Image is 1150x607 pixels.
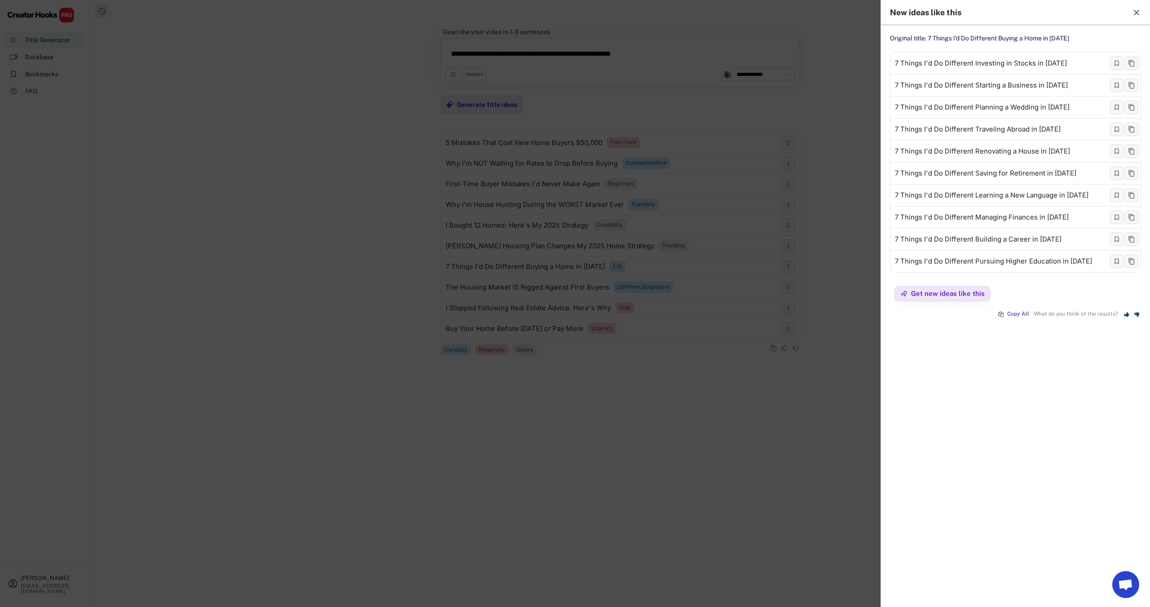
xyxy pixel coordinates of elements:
div: 7 Things I'd Do Different Saving for Retirement in [DATE] [895,170,1076,177]
div: 7 Things I'd Do Different Learning a New Language in [DATE] [895,192,1088,199]
div: 7 Things I'd Do Different Building a Career in [DATE] [895,236,1062,243]
div: 7 Things I'd Do Different Renovating a House in [DATE] [895,148,1070,155]
div: 7 Things I'd Do Different Traveling Abroad in [DATE] [895,126,1061,133]
div: Original title: 7 Things I'd Do Different Buying a Home in [DATE] [890,34,1141,43]
div: Copy All [1007,311,1029,317]
div: 7 Things I'd Do Different Managing Finances in [DATE] [895,214,1069,221]
a: Open chat [1112,571,1139,598]
div: 7 Things I'd Do Different Investing in Stocks in [DATE] [895,60,1067,67]
div: 7 Things I'd Do Different Starting a Business in [DATE] [895,82,1068,89]
button: Get new ideas like this [894,286,991,301]
div: 7 Things I'd Do Different Planning a Wedding in [DATE] [895,104,1070,111]
span: Get new ideas like this [911,290,985,297]
div: New ideas like this [890,9,1127,17]
div: 7 Things I'd Do Different Pursuing Higher Education in [DATE] [895,258,1092,265]
div: What do you think of the results? [1034,311,1118,317]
